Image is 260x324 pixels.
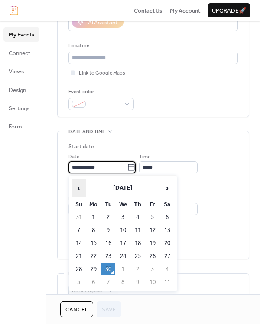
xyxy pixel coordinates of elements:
[9,30,34,39] span: My Events
[101,211,115,223] td: 2
[208,3,250,17] button: Upgrade🚀
[160,211,174,223] td: 6
[3,46,39,60] a: Connect
[146,250,159,262] td: 26
[116,224,130,236] td: 10
[3,64,39,78] a: Views
[131,224,145,236] td: 11
[131,237,145,249] td: 18
[3,119,39,133] a: Form
[9,49,30,58] span: Connect
[65,305,88,314] span: Cancel
[3,101,39,115] a: Settings
[60,301,93,317] button: Cancel
[139,153,150,161] span: Time
[87,211,101,223] td: 1
[101,276,115,288] td: 7
[131,276,145,288] td: 9
[72,263,86,275] td: 28
[87,237,101,249] td: 15
[68,88,132,96] div: Event color
[87,263,101,275] td: 29
[146,211,159,223] td: 5
[101,237,115,249] td: 16
[72,198,86,210] th: Su
[160,198,174,210] th: Sa
[87,179,159,197] th: [DATE]
[131,211,145,223] td: 4
[10,6,18,15] img: logo
[3,83,39,97] a: Design
[101,263,115,275] td: 30
[68,128,105,136] span: Date and time
[116,237,130,249] td: 17
[68,153,79,161] span: Date
[170,7,200,15] span: My Account
[116,276,130,288] td: 8
[9,86,26,95] span: Design
[131,263,145,275] td: 2
[9,122,22,131] span: Form
[134,7,162,15] span: Contact Us
[87,198,101,210] th: Mo
[212,7,246,15] span: Upgrade 🚀
[79,69,125,78] span: Link to Google Maps
[9,104,29,113] span: Settings
[72,211,86,223] td: 31
[116,198,130,210] th: We
[160,263,174,275] td: 4
[160,250,174,262] td: 27
[72,237,86,249] td: 14
[170,6,200,15] a: My Account
[101,224,115,236] td: 9
[131,250,145,262] td: 25
[68,142,94,151] div: Start date
[3,27,39,41] a: My Events
[160,237,174,249] td: 20
[134,6,162,15] a: Contact Us
[161,179,174,196] span: ›
[146,263,159,275] td: 3
[146,224,159,236] td: 12
[101,250,115,262] td: 23
[160,224,174,236] td: 13
[68,42,236,50] div: Location
[72,179,85,196] span: ‹
[87,276,101,288] td: 6
[131,198,145,210] th: Th
[160,276,174,288] td: 11
[146,276,159,288] td: 10
[87,250,101,262] td: 22
[101,198,115,210] th: Tu
[72,276,86,288] td: 5
[72,250,86,262] td: 21
[116,263,130,275] td: 1
[87,224,101,236] td: 8
[116,211,130,223] td: 3
[9,67,24,76] span: Views
[72,224,86,236] td: 7
[146,198,159,210] th: Fr
[116,250,130,262] td: 24
[146,237,159,249] td: 19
